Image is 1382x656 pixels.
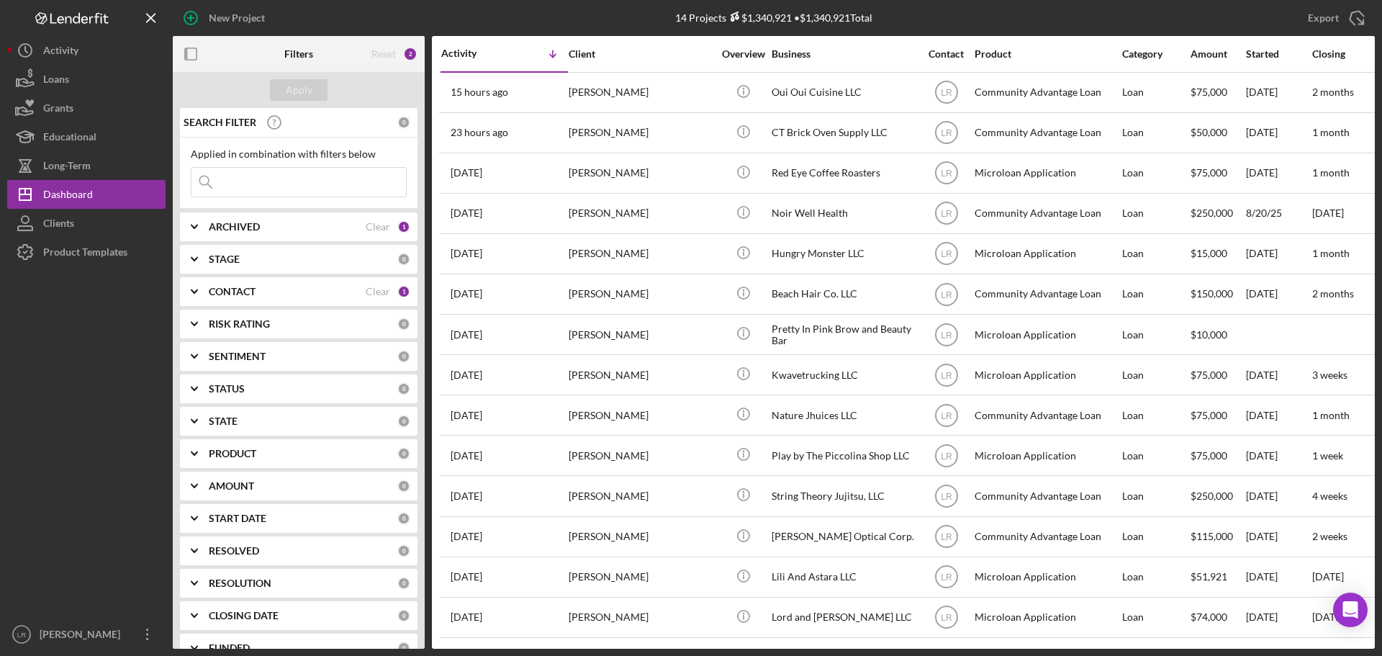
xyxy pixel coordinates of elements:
[941,492,952,502] text: LR
[397,642,410,655] div: 0
[569,315,713,354] div: [PERSON_NAME]
[975,154,1119,192] div: Microloan Application
[569,518,713,556] div: [PERSON_NAME]
[1122,114,1189,152] div: Loan
[772,558,916,596] div: Lili And Astara LLC
[569,48,713,60] div: Client
[1246,194,1311,233] div: 8/20/25
[1122,436,1189,475] div: Loan
[1191,369,1227,381] span: $75,000
[1246,396,1311,434] div: [DATE]
[569,477,713,515] div: [PERSON_NAME]
[772,315,916,354] div: Pretty In Pink Brow and Beauty Bar
[975,73,1119,112] div: Community Advantage Loan
[209,642,250,654] b: FUNDED
[451,207,482,219] time: 2025-09-28 22:54
[1312,570,1344,583] time: [DATE]
[209,318,270,330] b: RISK RATING
[209,578,271,589] b: RESOLUTION
[569,114,713,152] div: [PERSON_NAME]
[1122,194,1189,233] div: Loan
[397,253,410,266] div: 0
[209,253,240,265] b: STAGE
[975,558,1119,596] div: Microloan Application
[366,286,390,297] div: Clear
[270,79,328,101] button: Apply
[209,545,259,557] b: RESOLVED
[1122,558,1189,596] div: Loan
[941,330,952,340] text: LR
[1312,166,1350,179] time: 1 month
[397,116,410,129] div: 0
[1246,114,1311,152] div: [DATE]
[191,148,407,160] div: Applied in combination with filters below
[397,447,410,460] div: 0
[451,127,508,138] time: 2025-10-02 18:58
[772,275,916,313] div: Beach Hair Co. LLC
[209,4,265,32] div: New Project
[7,94,166,122] button: Grants
[451,410,482,421] time: 2025-09-03 08:59
[975,356,1119,394] div: Microloan Application
[1191,247,1227,259] span: $15,000
[919,48,973,60] div: Contact
[1191,490,1233,502] span: $250,000
[451,329,482,341] time: 2025-09-10 17:22
[403,47,417,61] div: 2
[569,436,713,475] div: [PERSON_NAME]
[1191,530,1233,542] span: $115,000
[209,513,266,524] b: START DATE
[209,448,256,459] b: PRODUCT
[397,577,410,590] div: 0
[17,631,26,639] text: LR
[43,122,96,155] div: Educational
[1246,275,1311,313] div: [DATE]
[1312,287,1354,300] time: 2 months
[1312,207,1344,219] time: [DATE]
[397,415,410,428] div: 0
[1122,518,1189,556] div: Loan
[1122,315,1189,354] div: Loan
[7,180,166,209] button: Dashboard
[1246,477,1311,515] div: [DATE]
[1191,287,1233,300] span: $150,000
[772,518,916,556] div: [PERSON_NAME] Optical Corp.
[675,12,872,24] div: 14 Projects • $1,340,921 Total
[43,65,69,97] div: Loans
[1122,598,1189,637] div: Loan
[1312,449,1343,462] time: 1 week
[975,315,1119,354] div: Microloan Application
[569,73,713,112] div: [PERSON_NAME]
[941,209,952,219] text: LR
[941,613,952,623] text: LR
[7,36,166,65] button: Activity
[451,369,482,381] time: 2025-09-03 17:57
[1122,154,1189,192] div: Loan
[209,221,260,233] b: ARCHIVED
[1246,598,1311,637] div: [DATE]
[941,128,952,138] text: LR
[1191,409,1227,421] span: $75,000
[772,48,916,60] div: Business
[397,318,410,331] div: 0
[7,65,166,94] a: Loans
[569,356,713,394] div: [PERSON_NAME]
[772,436,916,475] div: Play by The Piccolina Shop LLC
[451,571,482,583] time: 2025-08-22 13:39
[7,238,166,266] button: Product Templates
[1312,369,1347,381] time: 3 weeks
[173,4,279,32] button: New Project
[1246,154,1311,192] div: [DATE]
[726,12,792,24] div: $1,340,921
[1191,570,1227,583] span: $51,921
[1246,356,1311,394] div: [DATE]
[7,209,166,238] button: Clients
[451,86,508,98] time: 2025-10-03 03:27
[569,194,713,233] div: [PERSON_NAME]
[441,48,505,59] div: Activity
[397,480,410,493] div: 0
[7,122,166,151] button: Educational
[7,151,166,180] button: Long-Term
